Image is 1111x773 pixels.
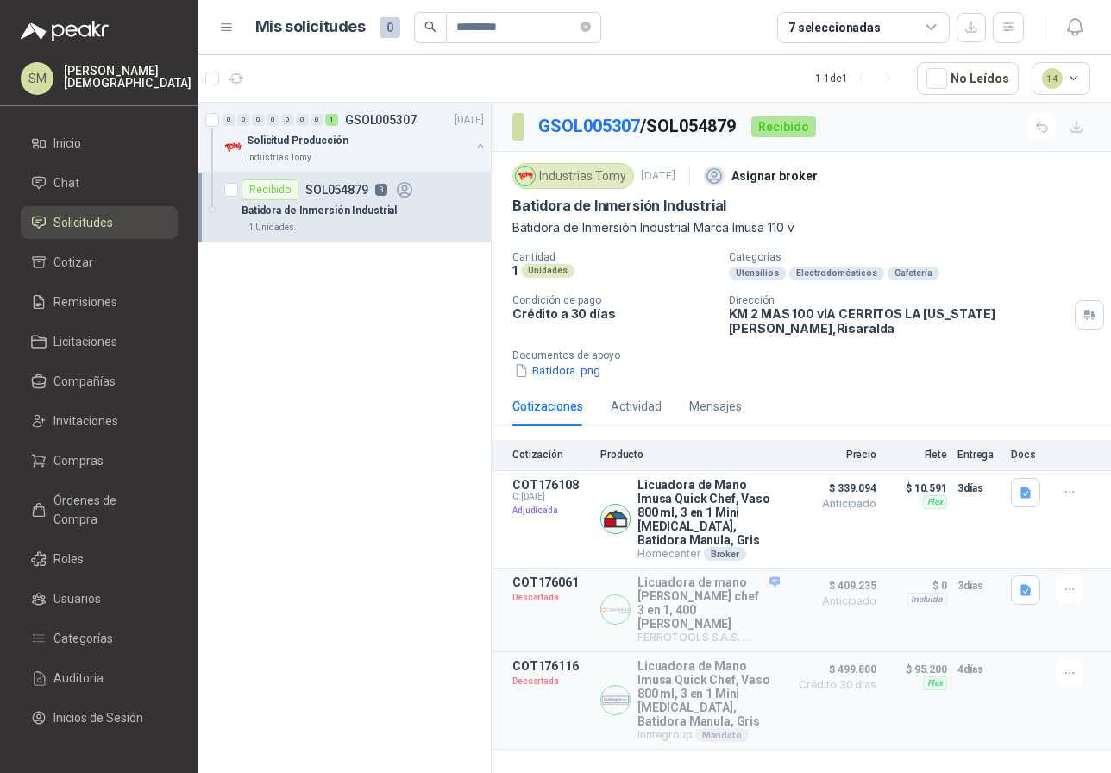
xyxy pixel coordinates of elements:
[923,676,947,690] div: Flex
[53,550,84,569] span: Roles
[512,659,590,673] p: COT176116
[21,246,178,279] a: Cotizar
[53,292,117,311] span: Remisiones
[1011,449,1045,461] p: Docs
[455,112,484,129] p: [DATE]
[267,114,279,126] div: 0
[581,22,591,32] span: close-circle
[53,372,116,391] span: Compañías
[21,365,178,398] a: Compañías
[296,114,309,126] div: 0
[637,659,780,728] p: Licuadora de Mano Imusa Quick Chef, Vaso 800 ml, 3 en 1 Mini [MEDICAL_DATA], Batidora Manula, Gris
[512,502,590,519] p: Adjudicada
[223,110,487,165] a: 0 0 0 0 0 0 0 1 GSOL005307[DATE] Company LogoSolicitud ProducciónIndustrias Tomy
[790,478,876,499] span: $ 339.094
[689,397,742,416] div: Mensajes
[789,267,884,280] div: Electrodomésticos
[512,306,715,321] p: Crédito a 30 días
[790,659,876,680] span: $ 499.800
[53,412,118,430] span: Invitaciones
[512,589,590,606] p: Descartada
[512,163,634,189] div: Industrias Tomy
[223,137,243,158] img: Company Logo
[198,173,491,242] a: RecibidoSOL0548793Batidora de Inmersión Industrial1 Unidades
[21,701,178,734] a: Inicios de Sesión
[53,708,143,727] span: Inicios de Sesión
[538,116,640,136] a: GSOL005307
[325,114,338,126] div: 1
[375,184,387,196] p: 3
[21,167,178,199] a: Chat
[887,478,947,499] p: $ 10.591
[281,114,294,126] div: 0
[247,151,311,165] p: Industrias Tomy
[704,547,746,561] div: Broker
[512,492,590,502] span: C: [DATE]
[917,62,1019,95] button: No Leídos
[923,495,947,509] div: Flex
[53,629,113,648] span: Categorías
[64,65,191,89] p: [PERSON_NAME] [DEMOGRAPHIC_DATA]
[53,451,104,470] span: Compras
[731,167,818,185] p: Asignar broker
[790,499,876,509] span: Anticipado
[887,575,947,596] p: $ 0
[729,251,1105,263] p: Categorías
[790,596,876,606] span: Anticipado
[21,444,178,477] a: Compras
[512,218,1090,237] p: Batidora de Inmersión Industrial Marca Imusa 110 v
[512,263,518,278] p: 1
[21,484,178,536] a: Órdenes de Compra
[21,543,178,575] a: Roles
[223,114,235,126] div: 0
[311,114,323,126] div: 0
[729,267,786,280] div: Utensilios
[53,213,113,232] span: Solicitudes
[601,686,630,714] img: Company Logo
[695,728,749,742] div: Mandato
[601,505,630,533] img: Company Logo
[729,306,1069,336] p: KM 2 MAS 100 vIA CERRITOS LA [US_STATE] [PERSON_NAME] , Risaralda
[512,349,1104,361] p: Documentos de apoyo
[729,294,1069,306] p: Dirección
[512,197,726,215] p: Batidora de Inmersión Industrial
[21,325,178,358] a: Licitaciones
[305,184,368,196] p: SOL054879
[1033,62,1091,95] button: 14
[21,286,178,318] a: Remisiones
[637,631,780,644] p: FERROTOOLS S.A.S.
[424,21,436,33] span: search
[512,361,602,380] button: Batidora .png
[790,680,876,690] span: Crédito 30 días
[516,167,535,185] img: Company Logo
[907,593,947,606] div: Incluido
[345,114,417,126] p: GSOL005307
[743,631,793,644] div: Especial
[538,113,738,140] p: / SOL054879
[887,449,947,461] p: Flete
[815,65,903,92] div: 1 - 1 de 1
[512,478,590,492] p: COT176108
[957,575,1001,596] p: 3 días
[957,659,1001,680] p: 4 días
[21,127,178,160] a: Inicio
[790,575,876,596] span: $ 409.235
[641,168,675,185] p: [DATE]
[21,405,178,437] a: Invitaciones
[21,206,178,239] a: Solicitudes
[512,397,583,416] div: Cotizaciones
[21,662,178,694] a: Auditoria
[252,114,265,126] div: 0
[53,173,79,192] span: Chat
[637,575,780,631] p: Licuadora de mano [PERSON_NAME] chef 3 en 1, 400 [PERSON_NAME]
[21,62,53,95] div: SM
[255,15,366,40] h1: Mis solicitudes
[21,21,109,41] img: Logo peakr
[512,294,715,306] p: Condición de pago
[53,134,81,153] span: Inicio
[512,575,590,589] p: COT176061
[512,449,590,461] p: Cotización
[242,221,301,235] div: 1 Unidades
[247,133,348,149] p: Solicitud Producción
[957,478,1001,499] p: 3 días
